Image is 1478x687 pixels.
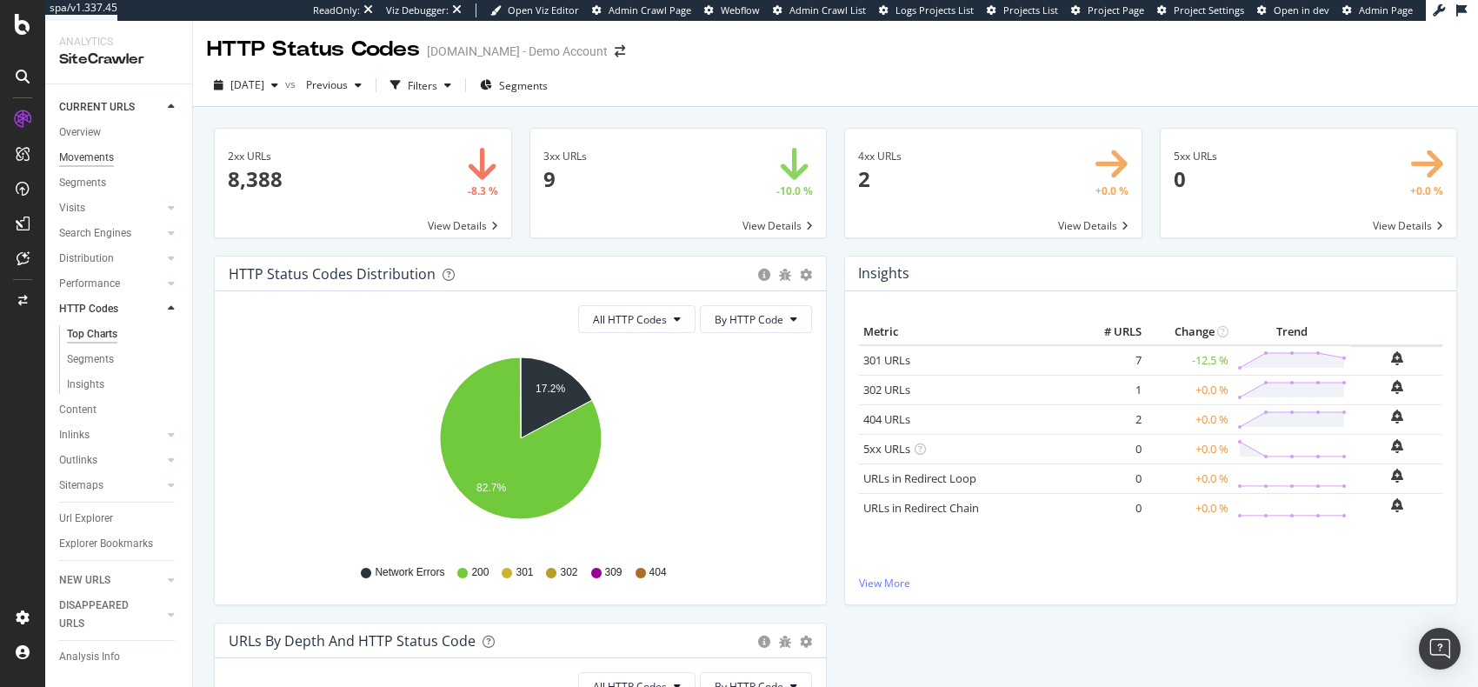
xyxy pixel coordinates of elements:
th: Trend [1233,319,1351,345]
div: Segments [67,350,114,369]
div: URLs by Depth and HTTP Status Code [229,632,476,650]
div: Distribution [59,250,114,268]
a: Logs Projects List [879,3,974,17]
div: Filters [408,78,437,93]
th: Metric [859,319,1076,345]
td: 0 [1076,493,1146,523]
div: circle-info [758,636,770,648]
span: Webflow [721,3,760,17]
a: 302 URLs [863,382,910,397]
a: Projects List [987,3,1058,17]
div: Explorer Bookmarks [59,535,153,553]
span: 302 [560,565,577,580]
div: Content [59,401,97,419]
span: 2025 Sep. 22nd [230,77,264,92]
div: bell-plus [1391,351,1403,365]
a: Url Explorer [59,510,180,528]
a: Search Engines [59,224,163,243]
div: gear [800,269,812,281]
button: Previous [299,71,369,99]
button: All HTTP Codes [578,305,696,333]
div: HTTP Codes [59,300,118,318]
div: bell-plus [1391,469,1403,483]
svg: A chart. [229,347,813,549]
div: arrow-right-arrow-left [615,45,625,57]
div: bell-plus [1391,439,1403,453]
a: Performance [59,275,163,293]
div: bug [779,636,791,648]
th: Change [1146,319,1233,345]
a: 404 URLs [863,411,910,427]
span: Previous [299,77,348,92]
h4: Insights [858,262,909,285]
a: Admin Crawl Page [592,3,691,17]
span: Projects List [1003,3,1058,17]
a: Segments [59,174,180,192]
span: Network Errors [375,565,444,580]
span: Admin Page [1359,3,1413,17]
a: Inlinks [59,426,163,444]
a: Project Settings [1157,3,1244,17]
a: Sitemaps [59,477,163,495]
text: 82.7% [476,482,506,494]
a: 301 URLs [863,352,910,368]
span: 309 [605,565,622,580]
a: Project Page [1071,3,1144,17]
a: NEW URLS [59,571,163,590]
a: Distribution [59,250,163,268]
td: 2 [1076,404,1146,434]
span: Open in dev [1274,3,1329,17]
th: # URLS [1076,319,1146,345]
span: Open Viz Editor [508,3,579,17]
td: +0.0 % [1146,375,1233,404]
div: Top Charts [67,325,117,343]
div: Url Explorer [59,510,113,528]
span: Admin Crawl List [789,3,866,17]
div: Movements [59,149,114,167]
a: Webflow [704,3,760,17]
div: ReadOnly: [313,3,360,17]
div: NEW URLS [59,571,110,590]
div: CURRENT URLS [59,98,135,117]
td: 0 [1076,464,1146,493]
div: bell-plus [1391,498,1403,512]
button: Filters [383,71,458,99]
a: Admin Page [1342,3,1413,17]
span: vs [285,77,299,91]
a: Open in dev [1257,3,1329,17]
a: Top Charts [67,325,180,343]
button: By HTTP Code [700,305,812,333]
span: Admin Crawl Page [609,3,691,17]
text: 17.2% [536,384,565,396]
div: Analysis Info [59,648,120,666]
span: Segments [499,78,548,93]
div: Segments [59,174,106,192]
a: Visits [59,199,163,217]
span: 404 [649,565,667,580]
a: Content [59,401,180,419]
div: bug [779,269,791,281]
td: +0.0 % [1146,493,1233,523]
a: Insights [67,376,180,394]
div: Performance [59,275,120,293]
a: Outlinks [59,451,163,470]
a: Overview [59,123,180,142]
td: 7 [1076,345,1146,376]
a: Analysis Info [59,648,180,666]
div: bell-plus [1391,410,1403,424]
div: Analytics [59,35,178,50]
div: Inlinks [59,426,90,444]
div: DISAPPEARED URLS [59,597,147,633]
a: URLs in Redirect Chain [863,500,979,516]
a: CURRENT URLS [59,98,163,117]
span: Project Settings [1174,3,1244,17]
div: Viz Debugger: [386,3,449,17]
a: HTTP Codes [59,300,163,318]
td: -12.5 % [1146,345,1233,376]
td: +0.0 % [1146,464,1233,493]
span: 301 [516,565,533,580]
div: Sitemaps [59,477,103,495]
a: Explorer Bookmarks [59,535,180,553]
td: +0.0 % [1146,404,1233,434]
